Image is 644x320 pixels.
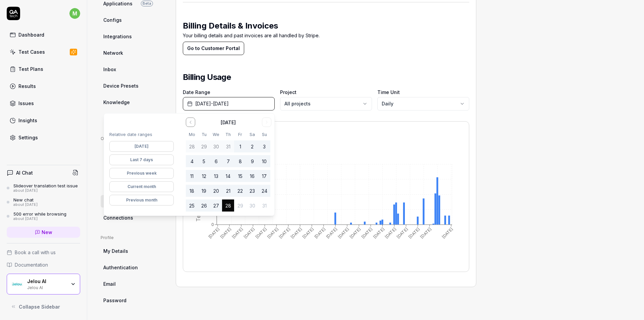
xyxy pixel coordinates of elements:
p: Your billing details and past invoices are all handled by Stripe. [183,32,469,42]
tspan: [DATE] [325,226,338,239]
tspan: [DATE] [337,226,350,239]
a: Configs [101,14,165,26]
div: 500 error while browsing [13,211,66,217]
button: Friday, August 1st, 2025, selected [234,140,246,152]
button: Saturday, August 9th, 2025, selected [246,155,258,167]
a: Results [7,80,80,93]
button: Saturday, August 30th, 2025 [246,199,258,212]
button: Collapse Sidebar [7,300,80,313]
th: Friday [234,131,246,138]
button: Sunday, August 24th, 2025, selected [258,185,270,197]
span: My Details [103,247,128,255]
span: Beta [141,1,153,6]
h2: Billing Usage [183,71,469,83]
a: Network [101,47,165,59]
span: Configs [103,16,122,24]
a: Device Presets [101,80,165,92]
tspan: [DATE] [255,226,268,239]
a: Projects [101,179,165,191]
button: Saturday, August 2nd, 2025, selected [246,140,258,152]
a: Dashboard [7,28,80,41]
button: Thursday, August 7th, 2025, selected [222,155,234,167]
h2: Billing Details & Invoices [183,20,469,32]
button: Friday, August 8th, 2025, selected [234,155,246,167]
a: Test Plans [7,62,80,76]
div: about [DATE] [13,217,66,221]
a: Authentication [101,261,165,274]
button: Monday, August 25th, 2025, selected [186,199,198,212]
a: Integrations [101,30,165,43]
tspan: Test Case Executions [195,167,202,222]
th: Tuesday [198,131,210,138]
a: My Details [101,245,165,257]
div: Jelou AI [27,284,66,290]
tspan: 0 [211,222,214,227]
span: Knowledge [103,99,130,106]
button: Monday, August 4th, 2025, selected [186,155,198,167]
span: Members [103,165,125,172]
img: Jelou AI Logo [11,278,23,290]
th: Thursday [222,131,234,138]
label: Time Unit [377,89,469,96]
div: Profile [101,235,165,241]
span: Documentation [15,261,48,268]
span: Network [103,49,123,56]
th: Sunday [258,131,270,138]
span: m [69,8,80,19]
span: Email [103,280,116,287]
a: 500 error while browsingabout [DATE] [7,211,80,221]
span: Integrations [103,33,132,40]
span: General [103,148,122,155]
button: Saturday, August 23rd, 2025, selected [246,185,258,197]
button: Go to the Next Month [262,118,271,127]
tspan: [DATE] [207,226,220,239]
div: Relative date ranges [109,131,174,141]
button: Thursday, August 21st, 2025, selected [222,185,234,197]
button: Go to the Previous Month [186,118,195,127]
a: CrawlingBeta [101,112,165,125]
button: Wednesday, July 30th, 2025, selected [210,140,222,152]
button: Current month [109,181,174,192]
div: Settings [18,134,38,141]
span: Connections [103,214,133,221]
a: Password [101,294,165,307]
button: Tuesday, August 5th, 2025, selected [198,155,210,167]
tspan: [DATE] [290,226,303,239]
span: Subscription [103,198,133,205]
tspan: [DATE] [266,226,279,239]
button: Thursday, July 31st, 2025, selected [222,140,234,152]
button: Thursday, August 14th, 2025, selected [222,170,234,182]
a: Slideover translation test issueabout [DATE] [7,183,80,193]
button: Today, Thursday, August 28th, 2025, selected [222,199,234,212]
button: Tuesday, August 12th, 2025, selected [198,170,210,182]
a: New chatabout [DATE] [7,197,80,207]
button: Wednesday, August 6th, 2025, selected [210,155,222,167]
span: Inbox [103,66,116,73]
div: Organization [101,136,165,142]
div: New chat [13,197,38,202]
div: about [DATE] [13,188,78,193]
tspan: [DATE] [372,226,385,239]
button: Wednesday, August 20th, 2025, selected [210,185,222,197]
button: Monday, August 18th, 2025, selected [186,185,198,197]
tspan: [DATE] [243,226,256,239]
label: Project [280,89,372,96]
button: Sunday, August 10th, 2025, selected [258,155,270,167]
button: Sunday, August 31st, 2025 [258,199,270,212]
a: Issues [7,97,80,110]
div: Test Cases [18,48,45,55]
button: Previous week [109,168,174,179]
button: [DATE]-[DATE] [183,97,275,110]
tspan: [DATE] [219,226,232,239]
button: Friday, August 15th, 2025, selected [234,170,246,182]
div: Issues [18,100,34,107]
tspan: [DATE] [384,226,397,239]
button: Monday, August 11th, 2025, selected [186,170,198,182]
button: Wednesday, August 13th, 2025, selected [210,170,222,182]
span: Device Presets [103,82,139,89]
button: Monday, July 28th, 2025, selected [186,140,198,152]
th: Saturday [246,131,258,138]
div: Test Plans [18,65,43,73]
button: Wednesday, August 27th, 2025, selected [210,199,222,212]
button: Tuesday, July 29th, 2025, selected [198,140,210,152]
